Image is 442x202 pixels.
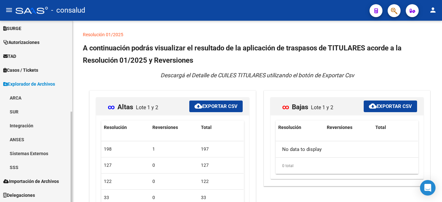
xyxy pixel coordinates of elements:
span: ∞ [282,103,289,111]
mat-icon: menu [5,6,13,14]
datatable-header-cell: Total [373,121,421,134]
datatable-header-cell: Total [198,121,247,134]
mat-card-title: Bajas [282,99,336,111]
div: 122 [104,178,147,185]
datatable-header-cell: Resolución [276,121,324,134]
div: 0 [152,162,196,169]
span: SURGE [3,25,21,32]
span: Resolución [104,125,127,130]
span: Importación de Archivos [3,178,59,185]
div: 0 [152,178,196,185]
div: 0 [152,194,196,201]
button: Exportar CSV [189,101,243,112]
div: 1 [152,145,196,153]
div: No data to display [276,141,418,157]
mat-icon: person [429,6,437,14]
span: Casos / Tickets [3,67,38,74]
div: 122 [201,178,244,185]
a: Resolución 01/2025 [83,32,123,37]
span: Exportar CSV [194,103,238,109]
span: Total [201,125,212,130]
div: 127 [104,162,147,169]
button: Exportar CSV [364,101,417,112]
p: Descargá el Detalle de CUILES TITULARES utilizando el botón de Exportar Csv [160,72,354,79]
span: Reversiones [327,125,352,130]
span: ∞ [108,103,115,111]
datatable-header-cell: Reversiones [150,121,198,134]
datatable-header-cell: Resolución [101,121,150,134]
mat-icon: cloud_download [369,102,377,110]
span: Autorizaciones [3,39,39,46]
div: 33 [201,194,244,201]
div: 198 [104,145,147,153]
datatable-header-cell: Reversiones [324,121,373,134]
span: Delegaciones [3,192,35,199]
mat-icon: cloud_download [194,102,202,110]
span: Total [375,125,386,130]
span: Exportar CSV [369,103,412,109]
div: 127 [201,162,244,169]
div: 197 [201,145,244,153]
span: Reversiones [152,125,178,130]
h2: A continuación podrás visualizar el resultado de la aplicación de traspasos de TITULARES acorde a... [83,42,432,67]
span: TAD [3,53,16,60]
span: Resolución [278,125,301,130]
mat-card-title: Altas [108,99,161,111]
div: 33 [104,194,147,201]
span: - consalud [51,3,85,17]
span: Lote 1 y 2 [136,104,158,111]
div: 0 total [276,158,418,174]
span: Explorador de Archivos [3,80,55,88]
span: Lote 1 y 2 [311,104,333,111]
div: Open Intercom Messenger [420,180,436,196]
